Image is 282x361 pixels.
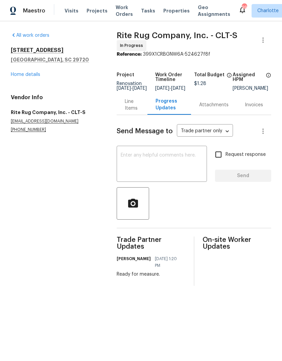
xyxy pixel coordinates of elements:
span: $1.28 [194,81,206,86]
span: Work Orders [116,4,133,18]
span: Projects [87,7,108,14]
h4: Vendor Info [11,94,100,101]
span: Tasks [141,8,155,13]
div: [PERSON_NAME] [233,86,271,91]
h5: Work Order Timeline [155,73,194,82]
div: Attachments [199,102,229,108]
span: Request response [226,151,266,158]
div: Progress Updates [156,98,183,111]
span: [DATE] 1:20 PM [155,255,181,269]
span: Visits [65,7,78,14]
div: 399X1CRBGNW6A-524627f8f [117,51,271,58]
h5: Total Budget [194,73,225,77]
span: [DATE] [155,86,169,91]
h6: [PERSON_NAME] [117,255,151,262]
div: Ready for measure. [117,271,185,278]
h5: Assigned HPM [233,73,264,82]
span: Maestro [23,7,45,14]
span: The total cost of line items that have been proposed by Opendoor. This sum includes line items th... [227,73,232,81]
div: Trade partner only [177,126,233,137]
span: [DATE] [117,86,131,91]
span: Trade Partner Updates [117,237,185,250]
span: [DATE] [171,86,185,91]
span: Charlotte [257,7,279,14]
a: Home details [11,72,40,77]
span: On-site Worker Updates [203,237,271,250]
b: Reference: [117,52,142,57]
h5: Project [117,73,134,77]
span: [DATE] [133,86,147,91]
div: Invoices [245,102,263,108]
div: Line Items [125,98,139,112]
span: In Progress [120,42,146,49]
div: 99 [242,4,246,11]
span: Rite Rug Company, Inc. - CLT-S [117,31,237,39]
span: Send Message to [117,128,173,135]
span: Geo Assignments [198,4,230,18]
a: All work orders [11,33,49,38]
span: - [117,86,147,91]
span: Renovation [117,81,147,91]
span: - [155,86,185,91]
span: The hpm assigned to this work order. [266,73,271,86]
span: Properties [163,7,190,14]
h5: Rite Rug Company, Inc. - CLT-S [11,109,100,116]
